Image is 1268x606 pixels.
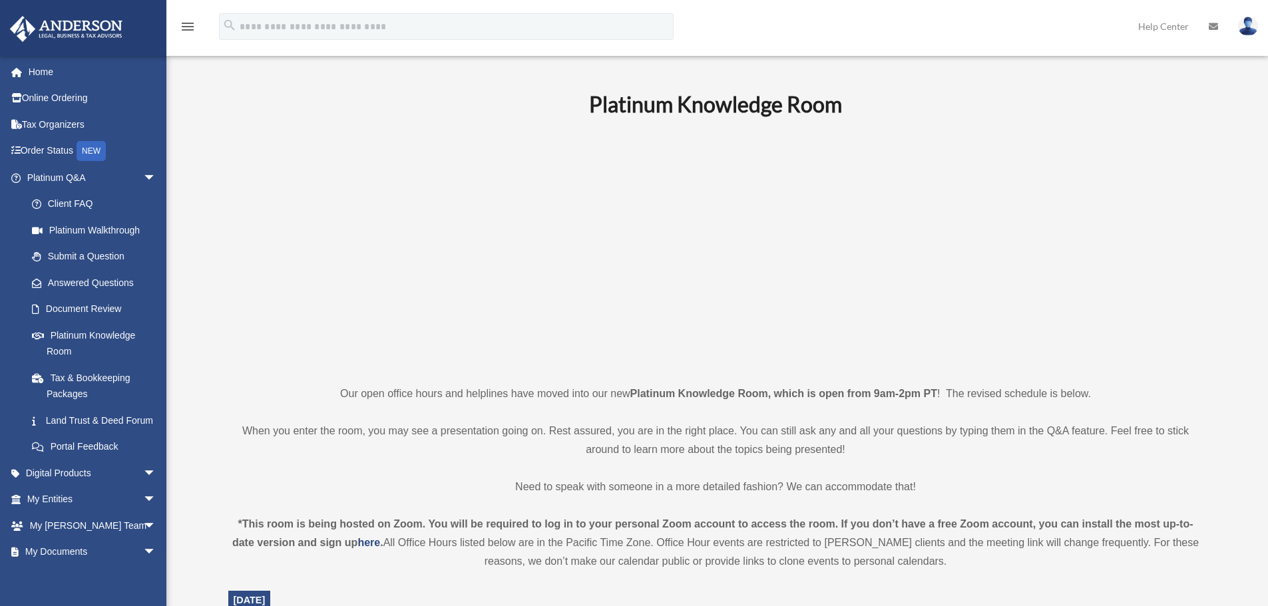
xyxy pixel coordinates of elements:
div: NEW [77,141,106,161]
a: My Documentsarrow_drop_down [9,539,176,565]
span: arrow_drop_down [143,164,170,192]
a: Order StatusNEW [9,138,176,165]
a: Land Trust & Deed Forum [19,407,176,434]
a: Digital Productsarrow_drop_down [9,460,176,486]
p: When you enter the room, you may see a presentation going on. Rest assured, you are in the right ... [228,422,1203,459]
i: menu [180,19,196,35]
a: menu [180,23,196,35]
a: Platinum Q&Aarrow_drop_down [9,164,176,191]
strong: *This room is being hosted on Zoom. You will be required to log in to your personal Zoom account ... [232,518,1193,548]
i: search [222,18,237,33]
img: User Pic [1238,17,1258,36]
a: Answered Questions [19,269,176,296]
a: here [357,537,380,548]
a: Document Review [19,296,176,323]
p: Our open office hours and helplines have moved into our new ! The revised schedule is below. [228,384,1203,403]
a: Platinum Walkthrough [19,217,176,243]
span: arrow_drop_down [143,539,170,566]
a: My [PERSON_NAME] Teamarrow_drop_down [9,512,176,539]
a: Client FAQ [19,191,176,218]
span: arrow_drop_down [143,460,170,487]
strong: . [380,537,383,548]
a: My Entitiesarrow_drop_down [9,486,176,513]
a: Portal Feedback [19,434,176,460]
span: [DATE] [234,595,266,605]
span: arrow_drop_down [143,486,170,514]
div: All Office Hours listed below are in the Pacific Time Zone. Office Hour events are restricted to ... [228,515,1203,571]
img: Anderson Advisors Platinum Portal [6,16,126,42]
a: Tax & Bookkeeping Packages [19,365,176,407]
a: Online Ordering [9,85,176,112]
a: Submit a Question [19,243,176,270]
a: Platinum Knowledge Room [19,322,170,365]
b: Platinum Knowledge Room [589,91,842,117]
p: Need to speak with someone in a more detailed fashion? We can accommodate that! [228,478,1203,496]
a: Home [9,59,176,85]
iframe: 231110_Toby_KnowledgeRoom [516,135,915,360]
span: arrow_drop_down [143,512,170,539]
a: Tax Organizers [9,111,176,138]
strong: Platinum Knowledge Room, which is open from 9am-2pm PT [630,388,937,399]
